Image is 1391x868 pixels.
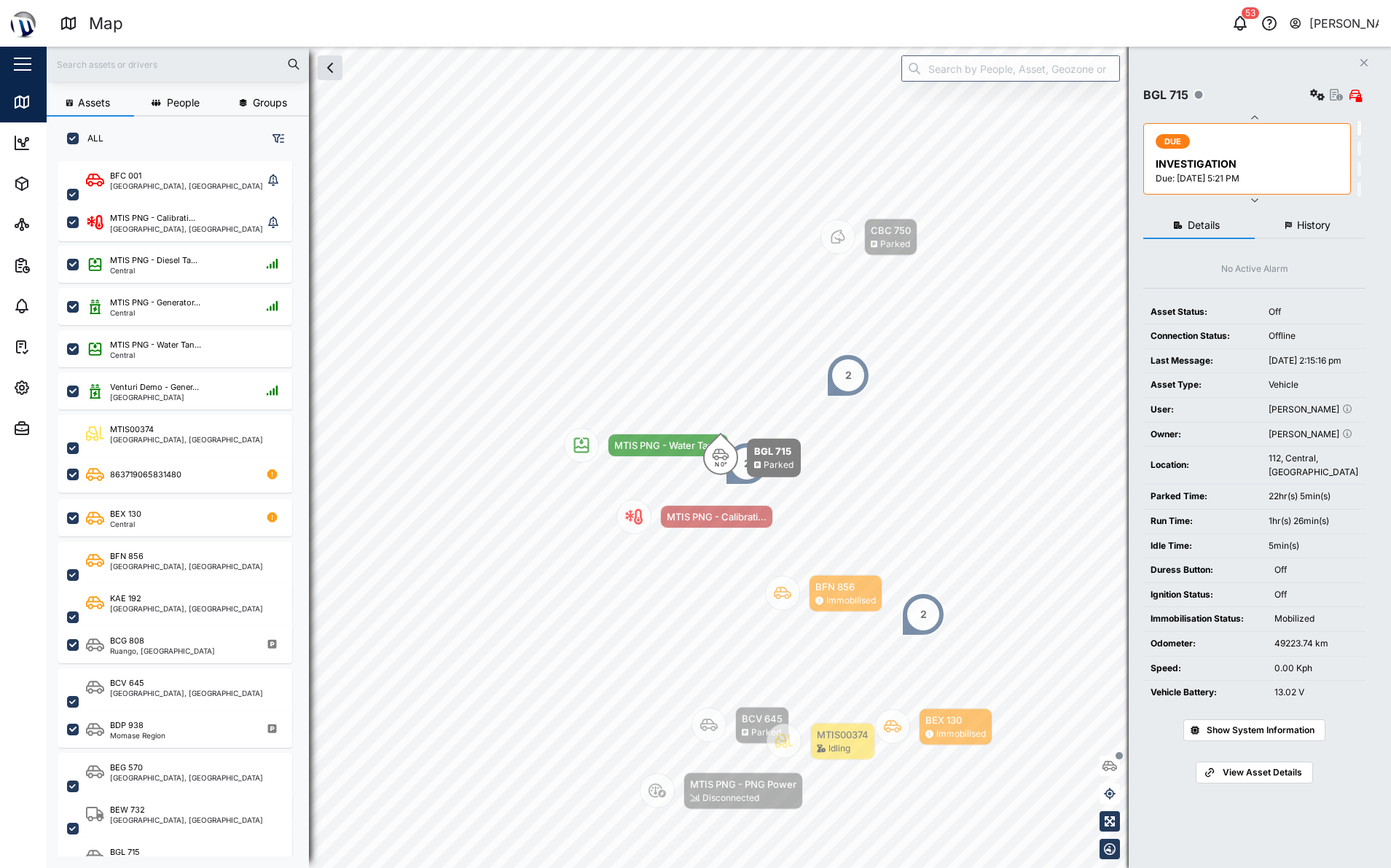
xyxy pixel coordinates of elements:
[110,719,144,732] div: BDP 938
[1151,428,1254,442] div: Owner:
[1156,156,1341,172] div: INVESTIGATION
[38,257,87,273] div: Reports
[110,182,263,189] div: [GEOGRAPHIC_DATA], [GEOGRAPHIC_DATA]
[38,339,78,355] div: Tasks
[702,791,759,805] div: Disconnected
[110,225,263,232] div: [GEOGRAPHIC_DATA], [GEOGRAPHIC_DATA]
[920,606,927,622] div: 2
[110,297,200,309] div: MTIS PNG - Generator...
[1309,15,1379,33] div: [PERSON_NAME]
[1151,588,1260,602] div: Ignition Status:
[820,219,917,256] div: Map marker
[47,47,1391,868] canvas: Map
[1151,403,1254,417] div: User:
[817,727,869,742] div: MTIS00374
[936,727,986,741] div: Immobilised
[826,594,876,608] div: Immobilised
[1223,762,1302,783] span: View Asset Details
[1269,329,1358,343] div: Offline
[764,458,794,472] div: Parked
[880,238,910,251] div: Parked
[38,216,73,232] div: Sites
[765,575,882,612] div: Map marker
[38,380,90,396] div: Settings
[616,499,773,534] div: Map marker
[1151,515,1254,528] div: Run Time:
[667,509,767,524] div: MTIS PNG - Calibrati...
[38,176,83,192] div: Assets
[1274,662,1358,676] div: 0.00 Kph
[901,593,945,636] div: Map marker
[110,508,141,520] div: BEX 130
[1156,172,1341,186] div: Due: [DATE] 5:21 PM
[110,394,199,401] div: [GEOGRAPHIC_DATA]
[871,223,911,238] div: CBC 750
[110,267,197,274] div: Central
[58,156,308,856] div: grid
[1269,490,1358,504] div: 22hr(s) 5min(s)
[1274,686,1358,700] div: 13.02 V
[1151,686,1260,700] div: Vehicle Battery:
[1196,762,1312,783] a: View Asset Details
[110,816,263,824] div: [GEOGRAPHIC_DATA], [GEOGRAPHIC_DATA]
[38,135,103,151] div: Dashboard
[828,742,850,756] div: Idling
[703,439,801,477] div: Map marker
[1269,515,1358,528] div: 1hr(s) 26min(s)
[167,98,200,108] span: People
[1151,539,1254,553] div: Idle Time:
[826,353,870,397] div: Map marker
[110,605,263,612] div: [GEOGRAPHIC_DATA], [GEOGRAPHIC_DATA]
[55,53,300,75] input: Search assets or drivers
[110,677,144,689] div: BCV 645
[1221,262,1288,276] div: No Active Alarm
[1151,490,1254,504] div: Parked Time:
[110,520,141,528] div: Central
[1151,612,1260,626] div: Immobilisation Status:
[78,98,110,108] span: Assets
[640,773,803,810] div: Map marker
[110,469,181,481] div: 863719065831480
[110,550,144,563] div: BFN 856
[110,635,144,647] div: BCG 808
[1269,403,1358,417] div: [PERSON_NAME]
[110,170,141,182] div: BFC 001
[1151,378,1254,392] div: Asset Type:
[845,367,852,383] div: 2
[751,726,781,740] div: Parked
[1269,354,1358,368] div: [DATE] 2:15:16 pm
[715,461,727,467] div: N 0°
[110,563,263,570] div: [GEOGRAPHIC_DATA], [GEOGRAPHIC_DATA]
[925,713,986,727] div: BEX 130
[110,647,215,654] div: Ruango, [GEOGRAPHIC_DATA]
[767,723,875,760] div: Map marker
[875,708,992,746] div: Map marker
[1151,662,1260,676] div: Speed:
[1164,135,1182,148] span: DUE
[110,732,165,739] div: Momase Region
[110,689,263,697] div: [GEOGRAPHIC_DATA], [GEOGRAPHIC_DATA]
[1151,637,1260,651] div: Odometer:
[110,436,263,443] div: [GEOGRAPHIC_DATA], [GEOGRAPHIC_DATA]
[564,428,729,463] div: Map marker
[1242,7,1259,19] div: 53
[110,804,145,816] div: BEW 732
[38,421,81,437] div: Admin
[110,339,201,351] div: MTIS PNG - Water Tan...
[1274,612,1358,626] div: Mobilized
[1274,563,1358,577] div: Off
[110,351,201,359] div: Central
[614,438,722,453] div: MTIS PNG - Water Tan...
[901,55,1120,82] input: Search by People, Asset, Geozone or Place
[89,11,123,36] div: Map
[1151,305,1254,319] div: Asset Status:
[110,593,141,605] div: KAE 192
[1274,637,1358,651] div: 49223.74 km
[110,381,199,394] div: Venturi Demo - Gener...
[691,707,789,744] div: Map marker
[253,98,287,108] span: Groups
[110,774,263,781] div: [GEOGRAPHIC_DATA], [GEOGRAPHIC_DATA]
[1269,539,1358,553] div: 5min(s)
[1274,588,1358,602] div: Off
[1151,329,1254,343] div: Connection Status:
